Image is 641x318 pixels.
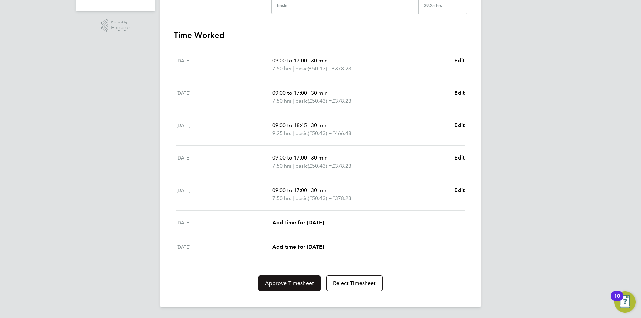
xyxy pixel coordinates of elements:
[332,130,351,136] span: £466.48
[176,219,272,227] div: [DATE]
[272,98,291,104] span: 7.50 hrs
[176,154,272,170] div: [DATE]
[454,90,465,96] span: Edit
[332,65,351,72] span: £378.23
[454,122,465,128] span: Edit
[308,98,332,104] span: (£50.43) =
[454,154,465,161] span: Edit
[293,98,294,104] span: |
[311,154,328,161] span: 30 min
[272,187,307,193] span: 09:00 to 17:00
[277,3,287,8] div: basic
[176,186,272,202] div: [DATE]
[308,154,310,161] span: |
[454,57,465,64] span: Edit
[258,275,321,291] button: Approve Timesheet
[101,19,130,32] a: Powered byEngage
[308,90,310,96] span: |
[454,154,465,162] a: Edit
[272,163,291,169] span: 7.50 hrs
[308,65,332,72] span: (£50.43) =
[272,219,324,226] span: Add time for [DATE]
[311,90,328,96] span: 30 min
[308,122,310,128] span: |
[176,121,272,137] div: [DATE]
[311,122,328,128] span: 30 min
[272,90,307,96] span: 09:00 to 17:00
[176,89,272,105] div: [DATE]
[272,122,307,128] span: 09:00 to 18:45
[111,19,130,25] span: Powered by
[176,57,272,73] div: [DATE]
[265,280,314,287] span: Approve Timesheet
[418,3,467,14] div: 39.25 hrs
[176,243,272,251] div: [DATE]
[295,129,308,137] span: basic
[326,275,383,291] button: Reject Timesheet
[311,187,328,193] span: 30 min
[272,130,291,136] span: 9.25 hrs
[295,162,308,170] span: basic
[454,186,465,194] a: Edit
[308,163,332,169] span: (£50.43) =
[272,243,324,251] a: Add time for [DATE]
[454,187,465,193] span: Edit
[272,154,307,161] span: 09:00 to 17:00
[454,121,465,129] a: Edit
[332,98,351,104] span: £378.23
[454,57,465,65] a: Edit
[332,195,351,201] span: £378.23
[111,25,130,31] span: Engage
[332,163,351,169] span: £378.23
[293,163,294,169] span: |
[333,280,376,287] span: Reject Timesheet
[308,187,310,193] span: |
[272,195,291,201] span: 7.50 hrs
[293,65,294,72] span: |
[272,219,324,227] a: Add time for [DATE]
[308,130,332,136] span: (£50.43) =
[272,65,291,72] span: 7.50 hrs
[308,57,310,64] span: |
[295,194,308,202] span: basic
[311,57,328,64] span: 30 min
[614,296,620,305] div: 10
[293,130,294,136] span: |
[454,89,465,97] a: Edit
[293,195,294,201] span: |
[272,57,307,64] span: 09:00 to 17:00
[295,97,308,105] span: basic
[614,291,636,313] button: Open Resource Center, 10 new notifications
[174,30,467,41] h3: Time Worked
[272,244,324,250] span: Add time for [DATE]
[308,195,332,201] span: (£50.43) =
[295,65,308,73] span: basic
